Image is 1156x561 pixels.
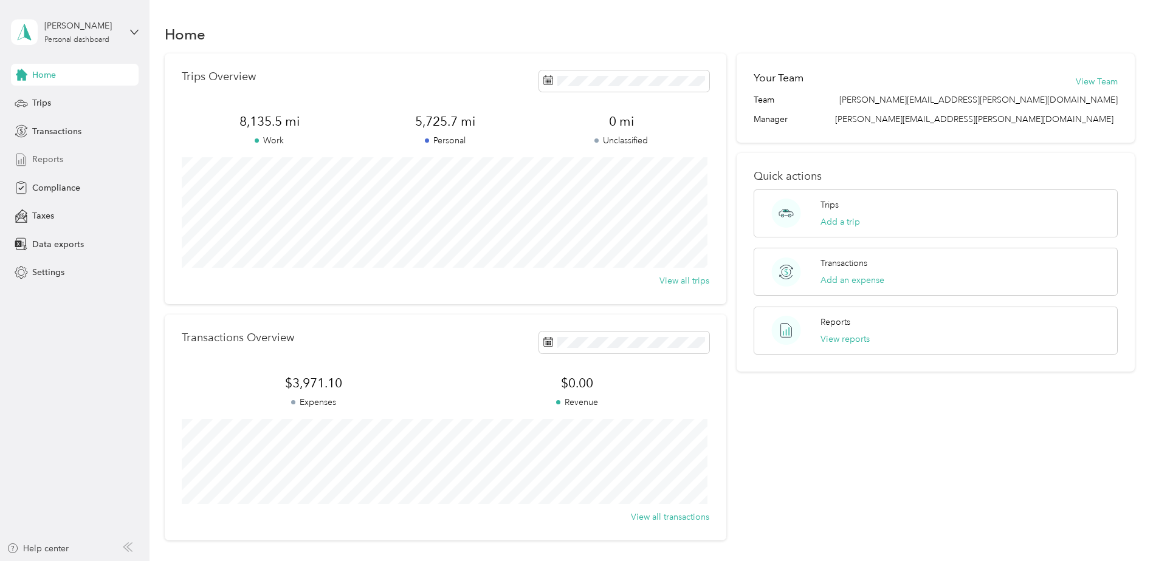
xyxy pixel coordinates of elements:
iframe: Everlance-gr Chat Button Frame [1088,493,1156,561]
button: View all transactions [631,511,709,523]
p: Unclassified [534,134,709,147]
p: Work [182,134,357,147]
p: Expenses [182,396,446,409]
span: $0.00 [446,375,709,392]
button: View Team [1076,75,1118,88]
p: Transactions [821,257,867,270]
span: Taxes [32,209,54,222]
p: Personal [357,134,533,147]
button: Add an expense [821,274,884,287]
h2: Your Team [754,70,803,86]
span: Compliance [32,182,80,194]
span: Data exports [32,238,84,251]
p: Transactions Overview [182,331,294,344]
h1: Home [165,28,205,41]
span: [PERSON_NAME][EMAIL_ADDRESS][PERSON_NAME][DOMAIN_NAME] [839,93,1118,106]
div: Personal dashboard [44,36,109,44]
span: 8,135.5 mi [182,113,357,130]
span: Reports [32,153,63,166]
span: Transactions [32,125,81,138]
span: 5,725.7 mi [357,113,533,130]
span: Settings [32,266,64,279]
span: 0 mi [534,113,709,130]
span: Trips [32,97,51,109]
span: Team [754,93,774,106]
button: Help center [7,542,69,555]
p: Reports [821,316,850,328]
span: $3,971.10 [182,375,446,392]
div: [PERSON_NAME] [44,19,120,32]
button: View all trips [659,274,709,287]
p: Quick actions [754,170,1118,183]
p: Revenue [446,396,709,409]
span: Manager [754,113,788,126]
span: [PERSON_NAME][EMAIL_ADDRESS][PERSON_NAME][DOMAIN_NAME] [835,114,1113,124]
button: View reports [821,333,870,345]
span: Home [32,69,56,81]
button: Add a trip [821,216,860,228]
p: Trips Overview [182,70,256,83]
p: Trips [821,199,839,211]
